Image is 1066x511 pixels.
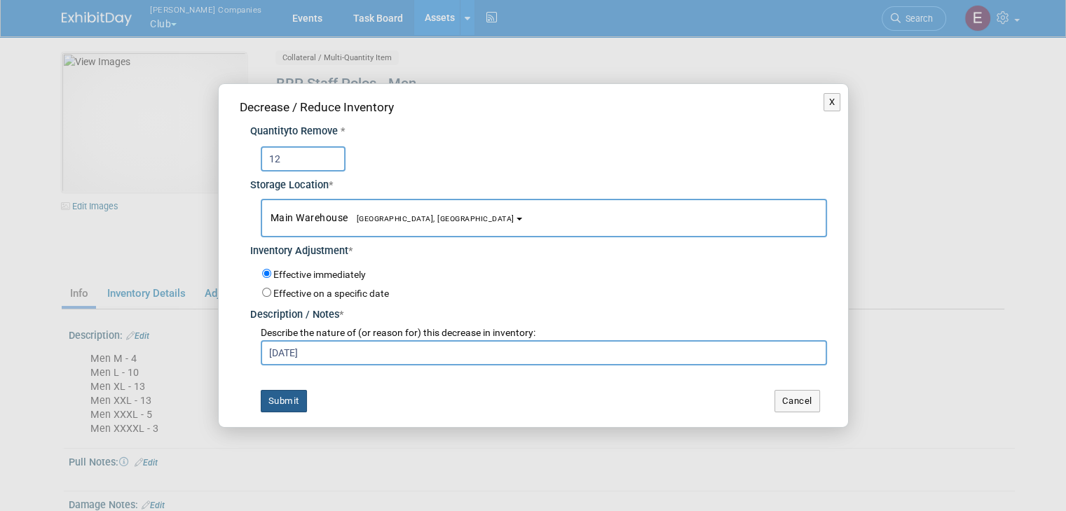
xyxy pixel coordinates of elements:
label: Effective on a specific date [273,288,389,299]
div: Storage Location [250,171,827,193]
span: [GEOGRAPHIC_DATA], [GEOGRAPHIC_DATA] [348,214,514,223]
button: Cancel [774,390,820,412]
div: Description / Notes [250,301,827,323]
span: Decrease / Reduce Inventory [240,100,394,114]
label: Effective immediately [273,268,366,282]
span: Describe the nature of (or reason for) this decrease in inventory: [261,327,535,338]
div: Inventory Adjustment [250,237,827,259]
span: to Remove [289,125,338,137]
div: Quantity [250,125,827,139]
button: Submit [261,390,307,412]
button: X [824,93,841,111]
button: Main Warehouse[GEOGRAPHIC_DATA], [GEOGRAPHIC_DATA] [261,199,827,237]
span: Main Warehouse [271,212,514,223]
